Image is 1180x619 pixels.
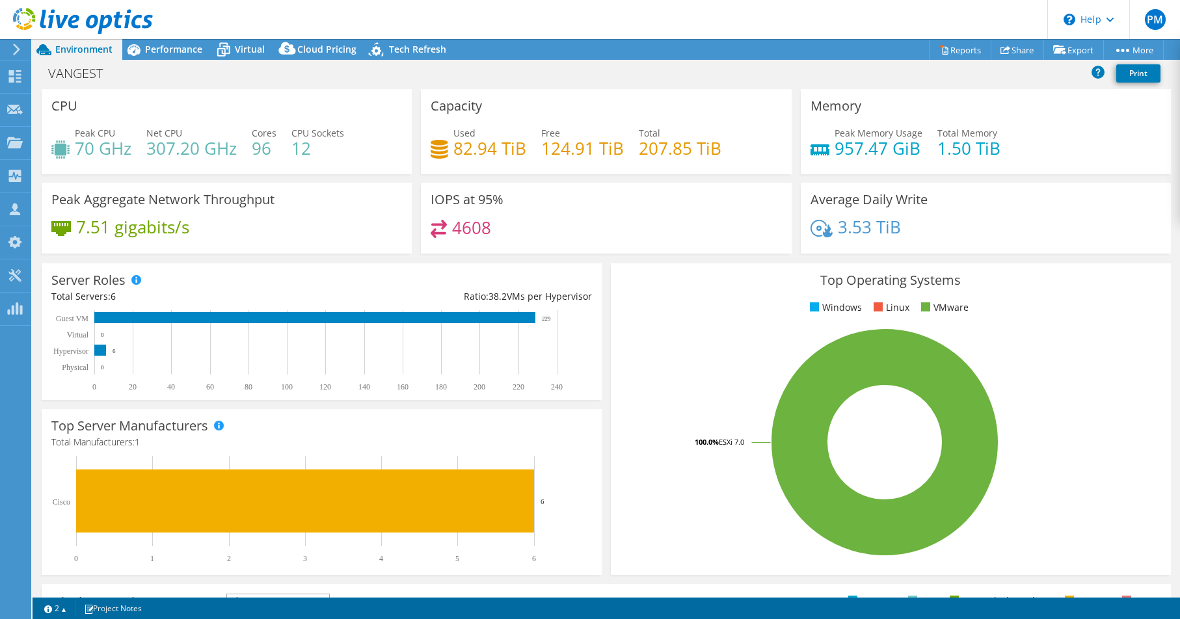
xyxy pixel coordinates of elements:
[150,554,154,563] text: 1
[62,363,88,372] text: Physical
[76,220,189,234] h4: 7.51 gigabits/s
[245,382,252,391] text: 80
[379,554,383,563] text: 4
[453,127,476,139] span: Used
[75,127,115,139] span: Peak CPU
[35,600,75,616] a: 2
[532,554,536,563] text: 6
[639,141,721,155] h4: 207.85 TiB
[870,300,909,315] li: Linux
[431,192,503,207] h3: IOPS at 95%
[146,127,182,139] span: Net CPU
[639,127,660,139] span: Total
[303,554,307,563] text: 3
[291,141,344,155] h4: 12
[991,40,1044,60] a: Share
[905,594,938,608] li: CPU
[946,594,1053,608] li: Network Throughput
[252,127,276,139] span: Cores
[541,127,560,139] span: Free
[206,382,214,391] text: 60
[452,220,491,235] h4: 4608
[53,497,70,507] text: Cisco
[321,289,591,304] div: Ratio: VMs per Hypervisor
[835,141,922,155] h4: 957.47 GiB
[474,382,485,391] text: 200
[358,382,370,391] text: 140
[621,273,1161,287] h3: Top Operating Systems
[56,314,88,323] text: Guest VM
[55,43,113,55] span: Environment
[235,43,265,55] span: Virtual
[51,192,275,207] h3: Peak Aggregate Network Throughput
[695,437,719,447] tspan: 100.0%
[1043,40,1104,60] a: Export
[929,40,991,60] a: Reports
[835,127,922,139] span: Peak Memory Usage
[542,315,551,322] text: 229
[719,437,744,447] tspan: ESXi 7.0
[135,436,140,448] span: 1
[489,290,507,302] span: 38.2
[101,364,104,371] text: 0
[167,382,175,391] text: 40
[551,382,563,391] text: 240
[92,382,96,391] text: 0
[918,300,969,315] li: VMware
[1103,40,1164,60] a: More
[51,289,321,304] div: Total Servers:
[74,554,78,563] text: 0
[845,594,896,608] li: Memory
[297,43,356,55] span: Cloud Pricing
[227,594,329,610] span: IOPS
[1145,9,1166,30] span: PM
[101,332,104,338] text: 0
[455,554,459,563] text: 5
[435,382,447,391] text: 180
[807,300,862,315] li: Windows
[281,382,293,391] text: 100
[453,141,526,155] h4: 82.94 TiB
[53,347,88,356] text: Hypervisor
[51,435,592,449] h4: Total Manufacturers:
[227,554,231,563] text: 2
[1119,594,1155,608] li: IOPS
[51,273,126,287] h3: Server Roles
[129,382,137,391] text: 20
[111,290,116,302] span: 6
[1062,594,1110,608] li: Latency
[431,99,482,113] h3: Capacity
[51,419,208,433] h3: Top Server Manufacturers
[1064,14,1075,25] svg: \n
[541,141,624,155] h4: 124.91 TiB
[389,43,446,55] span: Tech Refresh
[146,141,237,155] h4: 307.20 GHz
[42,66,123,81] h1: VANGEST
[1116,64,1160,83] a: Print
[937,141,1000,155] h4: 1.50 TiB
[811,99,861,113] h3: Memory
[75,141,131,155] h4: 70 GHz
[319,382,331,391] text: 120
[397,382,409,391] text: 160
[67,330,89,339] text: Virtual
[811,192,928,207] h3: Average Daily Write
[513,382,524,391] text: 220
[838,220,901,234] h4: 3.53 TiB
[937,127,997,139] span: Total Memory
[252,141,276,155] h4: 96
[145,43,202,55] span: Performance
[541,497,544,505] text: 6
[75,600,151,616] a: Project Notes
[291,127,344,139] span: CPU Sockets
[113,348,116,354] text: 6
[51,99,77,113] h3: CPU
